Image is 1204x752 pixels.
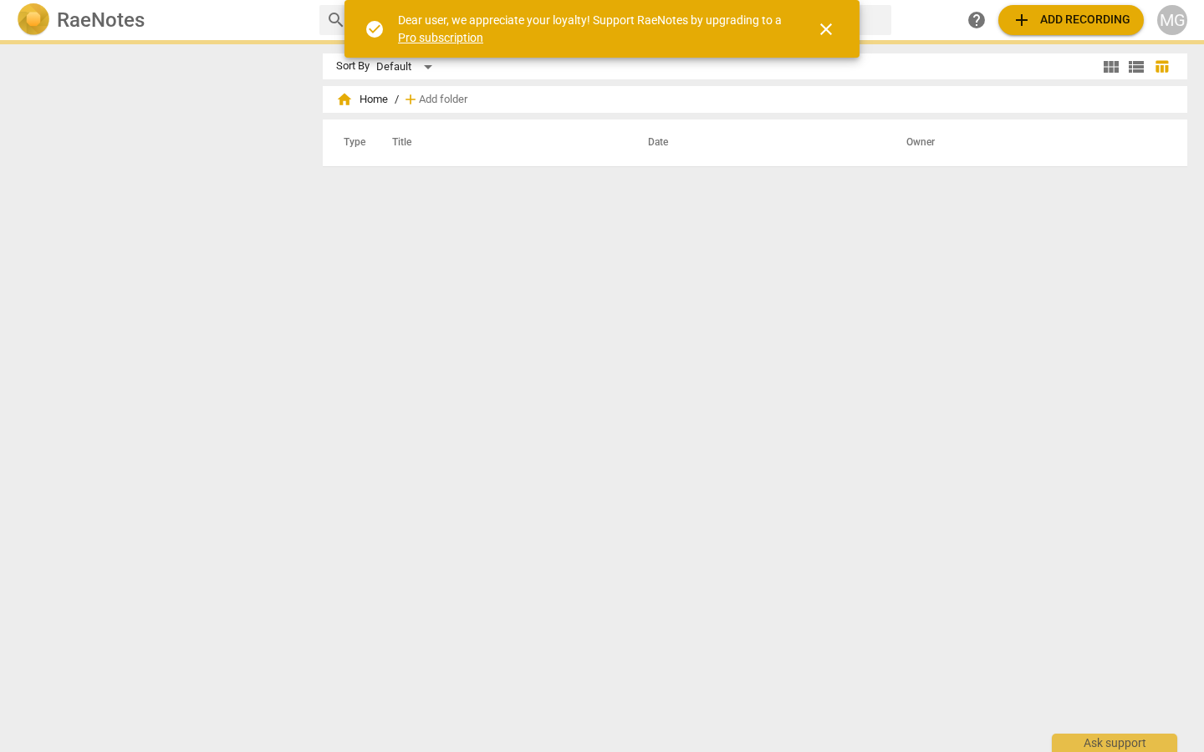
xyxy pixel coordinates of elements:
th: Date [628,119,886,166]
span: Add folder [419,94,467,106]
span: add [1012,10,1032,30]
span: home [336,91,353,108]
th: Title [372,119,628,166]
button: Tile view [1099,54,1124,79]
span: close [816,19,836,39]
button: Table view [1149,54,1174,79]
span: table_chart [1154,58,1170,74]
th: Type [330,119,372,166]
span: Add recording [1012,10,1130,30]
span: / [395,94,399,106]
span: Home [336,91,388,108]
div: Dear user, we appreciate your loyalty! Support RaeNotes by upgrading to a [398,12,786,46]
div: Sort By [336,60,370,73]
span: check_circle [365,19,385,39]
button: List view [1124,54,1149,79]
img: Logo [17,3,50,37]
span: search [326,10,346,30]
a: Pro subscription [398,31,483,44]
h2: RaeNotes [57,8,145,32]
th: Owner [886,119,1170,166]
button: MG [1157,5,1187,35]
div: Default [376,53,438,80]
span: add [402,91,419,108]
button: Upload [998,5,1144,35]
div: Ask support [1052,734,1177,752]
a: LogoRaeNotes [17,3,306,37]
a: Help [962,5,992,35]
span: view_module [1101,57,1121,77]
span: view_list [1126,57,1146,77]
span: help [967,10,987,30]
button: Close [806,9,846,49]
